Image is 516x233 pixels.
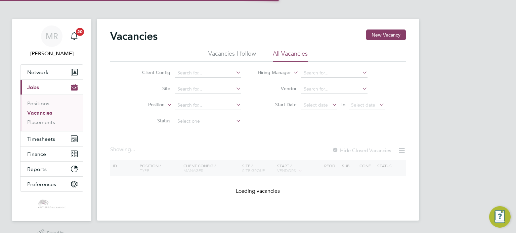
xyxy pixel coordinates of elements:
input: Search for... [175,84,241,94]
li: All Vacancies [273,50,308,62]
span: Network [27,69,48,75]
input: Search for... [175,101,241,110]
button: Engage Resource Center [489,206,511,228]
span: Mason Roberts [20,50,83,58]
label: Start Date [258,102,297,108]
span: Select date [351,102,375,108]
a: Vacancies [27,110,52,116]
span: Timesheets [27,136,55,142]
button: Reports [20,162,83,176]
span: Select date [304,102,328,108]
span: ... [131,146,135,153]
button: Preferences [20,177,83,191]
h2: Vacancies [110,30,158,43]
button: New Vacancy [366,30,406,40]
label: Site [132,85,170,92]
button: Finance [20,147,83,161]
span: To [339,100,347,109]
input: Select one [175,117,241,126]
span: Reports [27,166,47,172]
button: Timesheets [20,131,83,146]
nav: Main navigation [12,19,91,221]
input: Search for... [301,84,368,94]
input: Search for... [175,68,241,78]
button: Network [20,65,83,79]
img: castlefieldrecruitment-logo-retina.png [37,198,66,209]
span: Jobs [27,84,39,91]
span: Preferences [27,181,56,187]
label: Hide Closed Vacancies [332,147,391,154]
span: Finance [27,151,46,157]
span: MR [46,32,58,41]
label: Vendor [258,85,297,92]
a: 20 [68,25,81,47]
span: 20 [76,28,84,36]
input: Search for... [301,68,368,78]
label: Client Config [132,69,170,75]
a: Positions [27,100,49,107]
a: Placements [27,119,55,125]
label: Status [132,118,170,124]
li: Vacancies I follow [208,50,256,62]
button: Jobs [20,80,83,95]
div: Showing [110,146,136,153]
div: Jobs [20,95,83,131]
label: Hiring Manager [252,69,291,76]
a: Go to home page [20,198,83,209]
label: Position [126,102,165,108]
a: MR[PERSON_NAME] [20,25,83,58]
